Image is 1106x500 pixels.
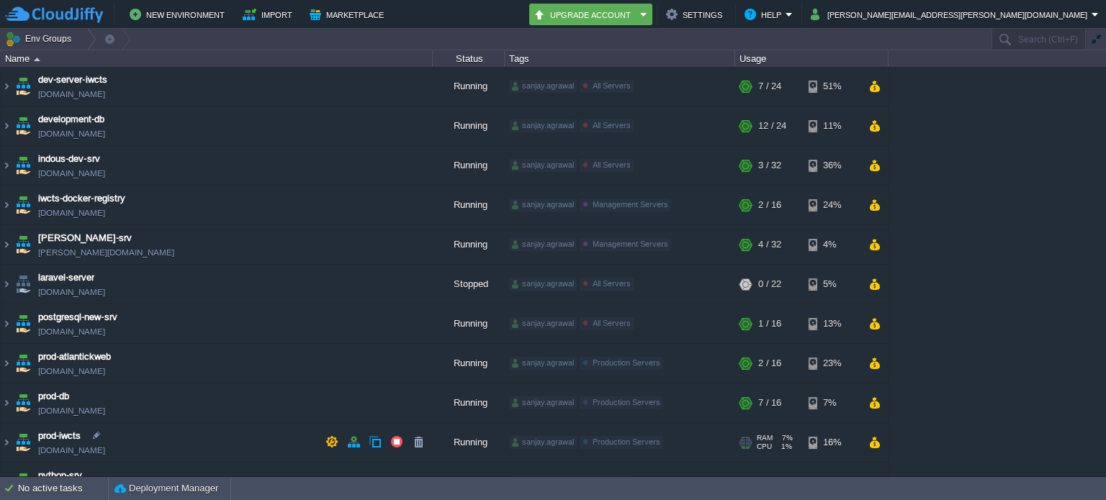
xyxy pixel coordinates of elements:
div: sanjay.agrawal [509,80,577,93]
span: [DOMAIN_NAME] [38,404,105,418]
div: Status [433,50,504,67]
img: AMDAwAAAACH5BAEAAAAALAAAAAABAAEAAAICRAEAOw== [1,304,12,343]
img: CloudJiffy [5,6,103,24]
div: Running [433,67,505,106]
div: 1 / 16 [758,304,781,343]
div: 51% [809,67,855,106]
span: 1% [778,442,792,451]
div: Running [433,186,505,224]
div: sanjay.agrawal [509,199,577,212]
a: dev-server-iwcts [38,73,107,87]
div: Running [433,383,505,422]
div: 24% [809,186,855,224]
span: CPU [757,442,772,451]
a: prod-db [38,389,69,404]
div: Tags [505,50,734,67]
div: 13% [809,304,855,343]
a: postgresql-new-srv [38,310,117,324]
span: [DOMAIN_NAME] [38,324,105,339]
div: 7% [809,383,855,422]
span: [DOMAIN_NAME] [38,206,105,220]
img: AMDAwAAAACH5BAEAAAAALAAAAAABAAEAAAICRAEAOw== [1,225,12,264]
span: Management Servers [593,200,668,209]
img: AMDAwAAAACH5BAEAAAAALAAAAAABAAEAAAICRAEAOw== [1,67,12,106]
div: Running [433,146,505,185]
img: AMDAwAAAACH5BAEAAAAALAAAAAABAAEAAAICRAEAOw== [13,106,33,145]
span: All Servers [593,319,631,327]
div: 4% [809,225,855,264]
a: [DOMAIN_NAME] [38,364,105,378]
img: AMDAwAAAACH5BAEAAAAALAAAAAABAAEAAAICRAEAOw== [13,265,33,304]
a: prod-iwcts [38,429,81,443]
span: All Servers [593,279,631,288]
img: AMDAwAAAACH5BAEAAAAALAAAAAABAAEAAAICRAEAOw== [13,304,33,343]
img: AMDAwAAAACH5BAEAAAAALAAAAAABAAEAAAICRAEAOw== [13,423,33,462]
button: Upgrade Account [534,6,636,23]
img: AMDAwAAAACH5BAEAAAAALAAAAAABAAEAAAICRAEAOw== [1,186,12,224]
img: AMDAwAAAACH5BAEAAAAALAAAAAABAAEAAAICRAEAOw== [1,265,12,304]
span: Management Servers [593,240,668,248]
button: Deployment Manager [114,481,218,496]
a: indous-dev-srv [38,152,100,166]
a: python-srv [38,468,82,483]
div: Stopped [433,265,505,304]
div: 12 / 24 [758,106,786,145]
span: RAM [757,434,773,442]
img: AMDAwAAAACH5BAEAAAAALAAAAAABAAEAAAICRAEAOw== [13,146,33,185]
span: [DOMAIN_NAME] [38,127,105,141]
div: 36% [809,146,855,185]
div: No active tasks [18,477,108,500]
div: 3 / 32 [758,146,781,185]
div: sanjay.agrawal [509,476,577,488]
img: AMDAwAAAACH5BAEAAAAALAAAAAABAAEAAAICRAEAOw== [13,344,33,383]
img: AMDAwAAAACH5BAEAAAAALAAAAAABAAEAAAICRAEAOw== [13,225,33,264]
span: [DOMAIN_NAME] [38,443,105,458]
div: 0 / 22 [758,265,781,304]
div: sanjay.agrawal [509,357,577,370]
button: Settings [666,6,727,23]
div: Running [433,344,505,383]
button: Env Groups [5,29,76,49]
div: 2 / 16 [758,186,781,224]
span: 7% [778,434,793,442]
img: AMDAwAAAACH5BAEAAAAALAAAAAABAAEAAAICRAEAOw== [1,344,12,383]
div: Running [433,304,505,343]
div: sanjay.agrawal [509,317,577,330]
a: iwcts-docker-registry [38,191,125,206]
button: Marketplace [310,6,388,23]
div: sanjay.agrawal [509,159,577,172]
div: 2 / 16 [758,344,781,383]
div: Running [433,423,505,462]
div: sanjay.agrawal [509,396,577,409]
img: AMDAwAAAACH5BAEAAAAALAAAAAABAAEAAAICRAEAOw== [13,67,33,106]
span: Production Servers [593,358,660,367]
img: AMDAwAAAACH5BAEAAAAALAAAAAABAAEAAAICRAEAOw== [13,383,33,422]
img: AMDAwAAAACH5BAEAAAAALAAAAAABAAEAAAICRAEAOw== [1,106,12,145]
button: Help [745,6,786,23]
span: laravel-server [38,271,94,285]
a: [PERSON_NAME]-srv [38,231,132,245]
button: Import [243,6,297,23]
div: 11% [809,106,855,145]
a: [DOMAIN_NAME] [38,285,105,299]
a: prod-atlantickweb [38,350,111,364]
button: [PERSON_NAME][EMAIL_ADDRESS][PERSON_NAME][DOMAIN_NAME] [811,6,1092,23]
span: All Servers [593,121,631,129]
a: development-db [38,112,104,127]
div: 5% [809,265,855,304]
span: Production Servers [593,398,660,406]
img: AMDAwAAAACH5BAEAAAAALAAAAAABAAEAAAICRAEAOw== [13,186,33,224]
div: 7 / 16 [758,383,781,422]
div: sanjay.agrawal [509,238,577,251]
span: All Servers [593,160,631,169]
img: AMDAwAAAACH5BAEAAAAALAAAAAABAAEAAAICRAEAOw== [1,146,12,185]
div: sanjay.agrawal [509,278,577,291]
span: All Servers [593,81,631,90]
